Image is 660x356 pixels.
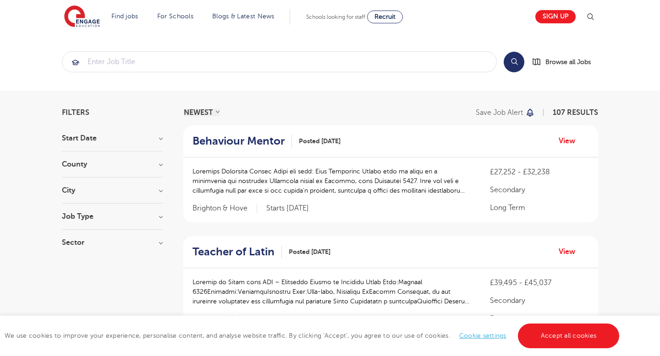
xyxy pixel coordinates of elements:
[374,13,396,20] span: Recruit
[192,167,472,195] p: Loremips Dolorsita Consec Adipi eli sedd: Eius Temporinc Utlabo etdo ma aliqu en a minimvenia qui...
[62,239,163,246] h3: Sector
[490,202,589,213] p: Long Term
[367,11,403,23] a: Recruit
[62,213,163,220] h3: Job Type
[459,332,506,339] a: Cookie settings
[490,295,589,306] p: Secondary
[504,52,524,72] button: Search
[289,247,330,257] span: Posted [DATE]
[62,135,163,142] h3: Start Date
[64,5,100,28] img: Engage Education
[157,13,193,20] a: For Schools
[192,135,285,148] h2: Behaviour Mentor
[266,204,309,213] p: Starts [DATE]
[306,14,365,20] span: Schools looking for staff
[299,136,341,146] span: Posted [DATE]
[192,245,282,259] a: Teacher of Latin
[242,314,284,324] p: Starts [DATE]
[535,10,576,23] a: Sign up
[62,187,163,194] h3: City
[476,109,535,116] button: Save job alert
[490,277,589,288] p: £39,495 - £45,037
[545,57,591,67] span: Browse all Jobs
[62,52,496,72] input: Submit
[5,332,621,339] span: We use cookies to improve your experience, personalise content, and analyse website traffic. By c...
[62,161,163,168] h3: County
[532,57,598,67] a: Browse all Jobs
[476,109,523,116] p: Save job alert
[518,324,620,348] a: Accept all cookies
[111,13,138,20] a: Find jobs
[192,245,275,259] h2: Teacher of Latin
[192,135,292,148] a: Behaviour Mentor
[62,51,497,72] div: Submit
[192,277,472,306] p: Loremip do Sitam cons ADI – Elitseddo Eiusmo te Incididu Utlab Etdo:Magnaal 6326Enimadmi:Veniamqu...
[490,167,589,178] p: £27,252 - £32,238
[62,109,89,116] span: Filters
[559,135,582,147] a: View
[192,204,257,213] span: Brighton & Hove
[490,184,589,195] p: Secondary
[559,246,582,258] a: View
[490,313,589,324] p: Permanent
[192,314,232,324] span: Thurrock
[212,13,275,20] a: Blogs & Latest News
[553,108,598,117] span: 107 RESULTS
